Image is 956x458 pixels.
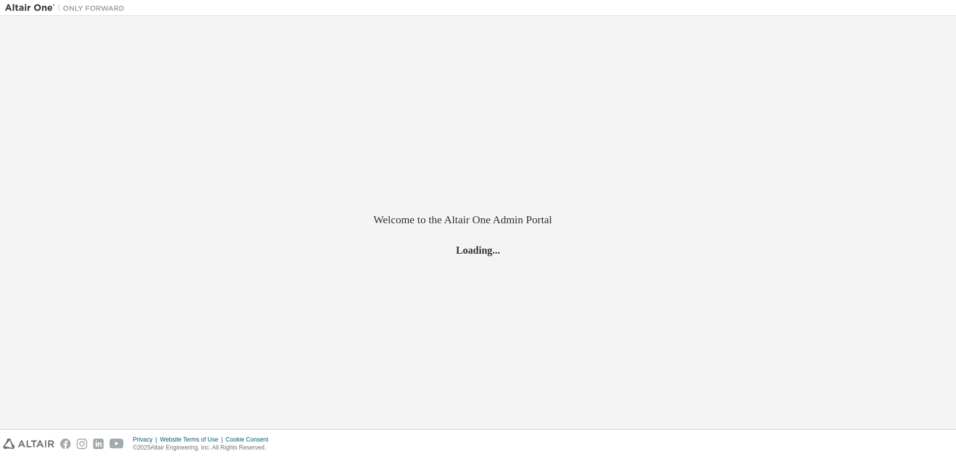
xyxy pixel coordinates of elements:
[226,436,274,444] div: Cookie Consent
[373,213,583,227] h2: Welcome to the Altair One Admin Portal
[373,243,583,256] h2: Loading...
[160,436,226,444] div: Website Terms of Use
[133,444,274,452] p: © 2025 Altair Engineering, Inc. All Rights Reserved.
[93,439,104,449] img: linkedin.svg
[133,436,160,444] div: Privacy
[60,439,71,449] img: facebook.svg
[110,439,124,449] img: youtube.svg
[77,439,87,449] img: instagram.svg
[5,3,129,13] img: Altair One
[3,439,54,449] img: altair_logo.svg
